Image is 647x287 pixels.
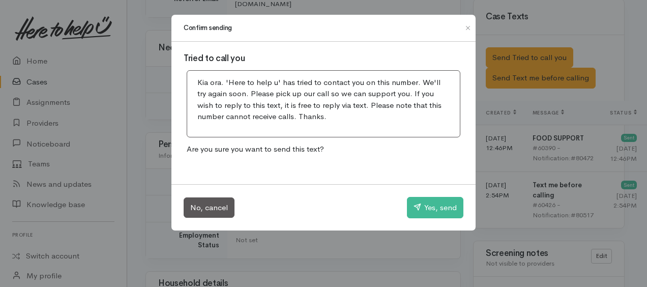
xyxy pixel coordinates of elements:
p: Kia ora. 'Here to help u' has tried to contact you on this number. We'll try again soon. Please p... [197,77,450,123]
button: Yes, send [407,197,463,218]
p: Are you sure you want to send this text? [184,140,463,158]
h3: Tried to call you [184,54,463,64]
button: No, cancel [184,197,234,218]
button: Close [460,22,476,34]
h1: Confirm sending [184,23,232,33]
